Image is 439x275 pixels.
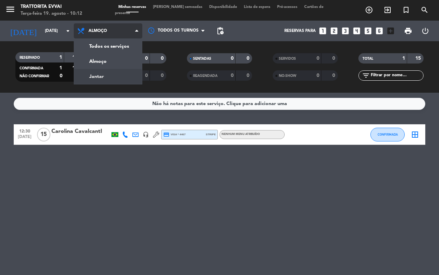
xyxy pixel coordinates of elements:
span: SENTADAS [193,57,211,60]
i: [DATE] [5,23,41,38]
i: looks_6 [375,26,384,35]
strong: 1 [402,56,405,61]
strong: 0 [247,73,251,78]
span: Nenhum menu atribuído [222,133,260,136]
span: Pré-acessos [274,5,301,9]
span: 12:30 [16,127,33,135]
strong: 1 [59,66,62,70]
i: add_box [386,26,395,35]
strong: 0 [60,73,62,78]
span: RESERVADO [20,56,40,59]
div: Carolina CavalcantI [51,127,110,136]
strong: 0 [317,56,319,61]
strong: 0 [317,73,319,78]
strong: 15 [415,56,422,61]
i: search [420,6,429,14]
strong: 15 [72,66,79,70]
span: REAGENDADA [193,74,217,78]
span: Minhas reservas [115,5,150,9]
div: Não há notas para este serviço. Clique para adicionar uma [152,100,287,108]
i: arrow_drop_down [64,27,72,35]
span: TOTAL [363,57,373,60]
span: [DATE] [16,135,33,142]
i: headset_mic [143,131,149,138]
i: looks_4 [352,26,361,35]
i: add_circle_outline [365,6,373,14]
i: border_all [411,130,419,139]
i: looks_5 [364,26,372,35]
strong: 0 [161,73,165,78]
input: Filtrar por nome... [370,72,423,79]
i: filter_list [362,71,370,80]
strong: 15 [72,55,79,60]
strong: 1 [59,55,62,60]
span: [PERSON_NAME] semeadas [150,5,206,9]
span: NO-SHOW [279,74,296,78]
span: Lista de espera [240,5,274,9]
a: Almoço [74,54,142,69]
a: Todos os serviços [74,39,142,54]
div: Trattorita Evvai [21,3,82,10]
div: LOG OUT [417,21,434,41]
strong: 0 [231,56,234,61]
span: Disponibilidade [206,5,240,9]
i: menu [5,4,15,14]
strong: 0 [145,56,148,61]
span: CONFIRMADA [378,133,398,136]
a: Jantar [74,69,142,84]
button: menu [5,4,15,17]
i: looks_one [318,26,327,35]
span: CONFIRMADA [20,67,43,70]
span: Reservas para [284,28,316,33]
i: exit_to_app [383,6,392,14]
i: looks_3 [341,26,350,35]
span: SERVIDOS [279,57,296,60]
i: credit_card [163,131,169,138]
span: pending_actions [216,27,224,35]
strong: 0 [145,73,148,78]
strong: 0 [161,56,165,61]
i: power_settings_new [421,27,429,35]
i: turned_in_not [402,6,410,14]
span: stripe [206,132,216,137]
strong: 0 [247,56,251,61]
strong: 0 [231,73,234,78]
strong: 0 [332,56,336,61]
span: visa * 4467 [163,131,186,138]
strong: 0 [332,73,336,78]
span: print [404,27,412,35]
i: looks_two [330,26,339,35]
div: Terça-feira 19. agosto - 10:12 [21,10,82,17]
button: CONFIRMADA [370,128,405,141]
span: 15 [37,128,50,141]
span: NÃO CONFIRMAR [20,75,49,78]
span: Almoço [88,28,107,33]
